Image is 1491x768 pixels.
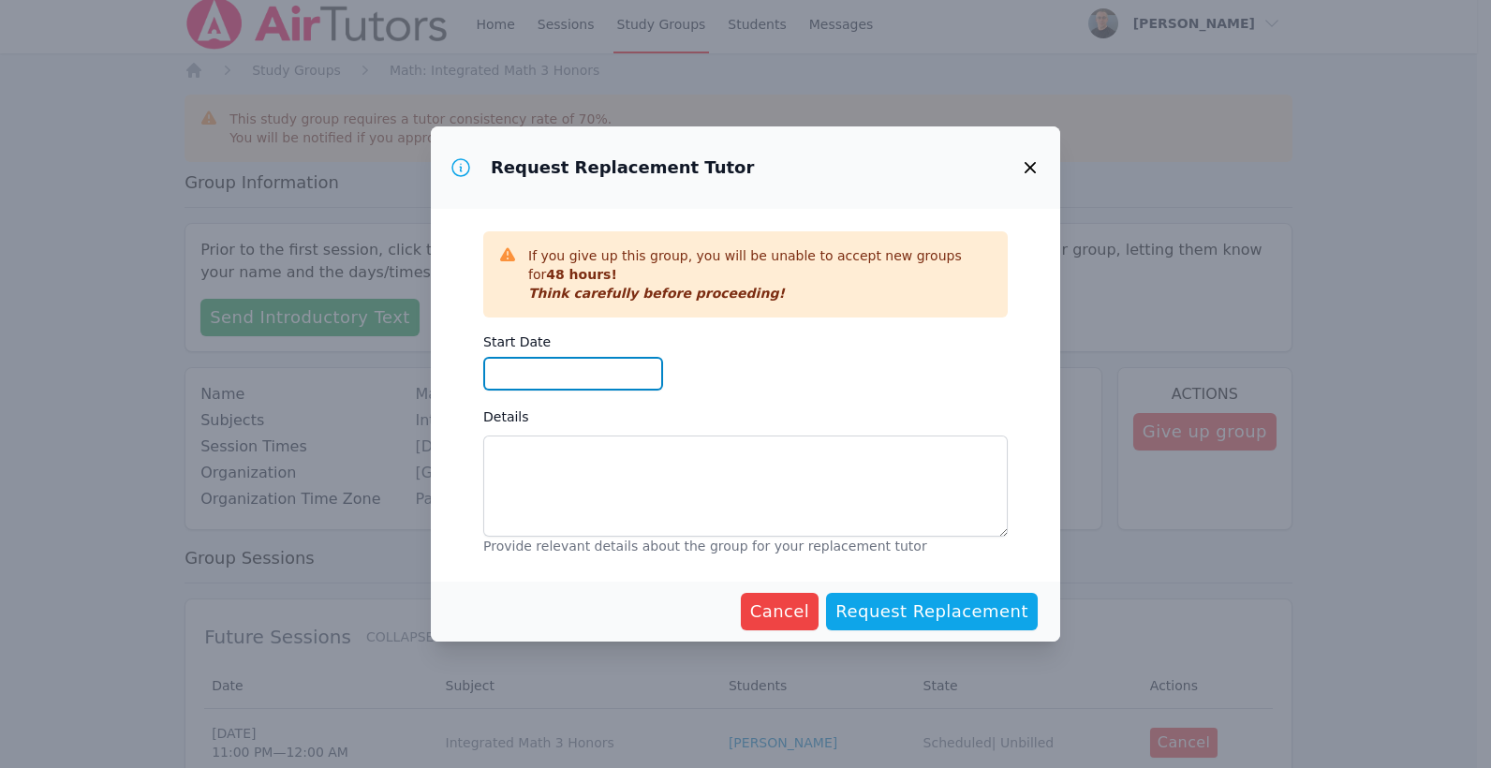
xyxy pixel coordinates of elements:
button: Cancel [741,593,819,630]
button: Request Replacement [826,593,1038,630]
span: 48 hours! [546,267,617,282]
p: If you give up this group, you will be unable to accept new groups for [528,246,993,284]
span: Request Replacement [835,598,1028,625]
p: Think carefully before proceeding! [528,284,993,303]
p: Provide relevant details about the group for your replacement tutor [483,537,1008,555]
label: Details [483,406,1008,428]
h3: Request Replacement Tutor [491,156,754,179]
label: Start Date [483,325,663,353]
span: Cancel [750,598,810,625]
